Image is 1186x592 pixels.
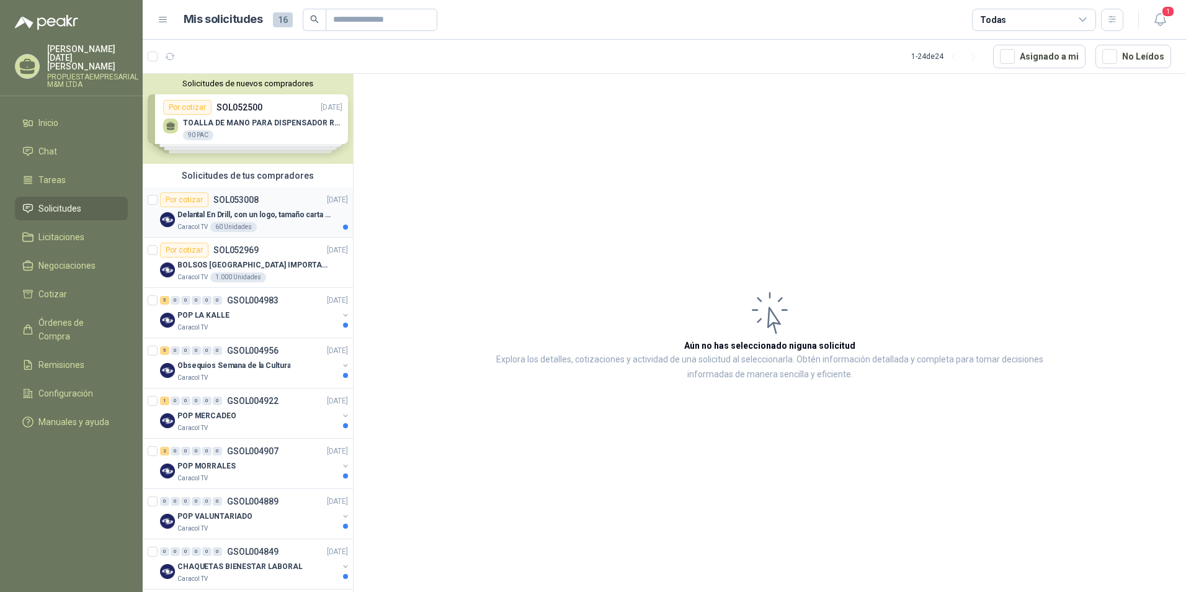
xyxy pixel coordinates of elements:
[227,547,279,556] p: GSOL004849
[143,187,353,238] a: Por cotizarSOL053008[DATE] Company LogoDelantal En Drill, con un logo, tamaño carta 1 tinta (Se e...
[202,547,212,556] div: 0
[160,514,175,529] img: Company Logo
[310,15,319,24] span: search
[210,272,266,282] div: 1.000 Unidades
[177,310,230,321] p: POP LA KALLE
[15,311,128,348] a: Órdenes de Compra
[327,546,348,558] p: [DATE]
[210,222,257,232] div: 60 Unidades
[15,382,128,405] a: Configuración
[181,497,190,506] div: 0
[327,244,348,256] p: [DATE]
[177,209,332,221] p: Delantal En Drill, con un logo, tamaño carta 1 tinta (Se envia enlacen, como referencia)
[160,346,169,355] div: 5
[177,323,208,333] p: Caracol TV
[38,316,116,343] span: Órdenes de Compra
[38,173,66,187] span: Tareas
[171,497,180,506] div: 0
[177,561,303,573] p: CHAQUETAS BIENESTAR LABORAL
[192,497,201,506] div: 0
[202,346,212,355] div: 0
[213,296,222,305] div: 0
[15,15,78,30] img: Logo peakr
[181,296,190,305] div: 0
[160,363,175,378] img: Company Logo
[213,447,222,455] div: 0
[47,45,138,71] p: [PERSON_NAME][DATE] [PERSON_NAME]
[177,360,290,372] p: Obsequios Semana de la Cultura
[160,447,169,455] div: 2
[177,574,208,584] p: Caracol TV
[1095,45,1171,68] button: No Leídos
[327,446,348,457] p: [DATE]
[148,79,348,88] button: Solicitudes de nuevos compradores
[15,111,128,135] a: Inicio
[327,295,348,307] p: [DATE]
[171,296,180,305] div: 0
[213,497,222,506] div: 0
[192,296,201,305] div: 0
[327,194,348,206] p: [DATE]
[171,447,180,455] div: 0
[38,230,84,244] span: Licitaciones
[15,225,128,249] a: Licitaciones
[38,358,84,372] span: Remisiones
[38,202,81,215] span: Solicitudes
[213,346,222,355] div: 0
[177,473,208,483] p: Caracol TV
[192,447,201,455] div: 0
[184,11,263,29] h1: Mis solicitudes
[177,222,208,232] p: Caracol TV
[993,45,1086,68] button: Asignado a mi
[227,397,279,405] p: GSOL004922
[202,397,212,405] div: 0
[15,254,128,277] a: Negociaciones
[143,164,353,187] div: Solicitudes de tus compradores
[160,397,169,405] div: 1
[202,497,212,506] div: 0
[160,497,169,506] div: 0
[213,547,222,556] div: 0
[192,397,201,405] div: 0
[327,496,348,508] p: [DATE]
[980,13,1006,27] div: Todas
[227,447,279,455] p: GSOL004907
[202,296,212,305] div: 0
[181,397,190,405] div: 0
[160,192,208,207] div: Por cotizar
[177,524,208,534] p: Caracol TV
[327,395,348,407] p: [DATE]
[160,296,169,305] div: 5
[273,12,293,27] span: 16
[177,373,208,383] p: Caracol TV
[15,410,128,434] a: Manuales y ayuda
[160,444,350,483] a: 2 0 0 0 0 0 GSOL004907[DATE] Company LogoPOP MORRALESCaracol TV
[160,313,175,328] img: Company Logo
[160,262,175,277] img: Company Logo
[181,447,190,455] div: 0
[227,346,279,355] p: GSOL004956
[15,168,128,192] a: Tareas
[15,140,128,163] a: Chat
[1149,9,1171,31] button: 1
[38,116,58,130] span: Inicio
[177,511,252,522] p: POP VALUNTARIADO
[38,415,109,429] span: Manuales y ayuda
[177,423,208,433] p: Caracol TV
[143,238,353,288] a: Por cotizarSOL052969[DATE] Company LogoBOLSOS [GEOGRAPHIC_DATA] IMPORTADO [GEOGRAPHIC_DATA]-397-1...
[478,352,1062,382] p: Explora los detalles, cotizaciones y actividad de una solicitud al seleccionarla. Obtén informaci...
[15,197,128,220] a: Solicitudes
[47,73,138,88] p: PROPUESTAEMPRESARIAL M&M LTDA
[327,345,348,357] p: [DATE]
[38,287,67,301] span: Cotizar
[160,413,175,428] img: Company Logo
[227,296,279,305] p: GSOL004983
[160,544,350,584] a: 0 0 0 0 0 0 GSOL004849[DATE] Company LogoCHAQUETAS BIENESTAR LABORALCaracol TV
[177,460,236,472] p: POP MORRALES
[684,339,855,352] h3: Aún no has seleccionado niguna solicitud
[911,47,983,66] div: 1 - 24 de 24
[38,145,57,158] span: Chat
[160,343,350,383] a: 5 0 0 0 0 0 GSOL004956[DATE] Company LogoObsequios Semana de la CulturaCaracol TV
[213,195,259,204] p: SOL053008
[213,397,222,405] div: 0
